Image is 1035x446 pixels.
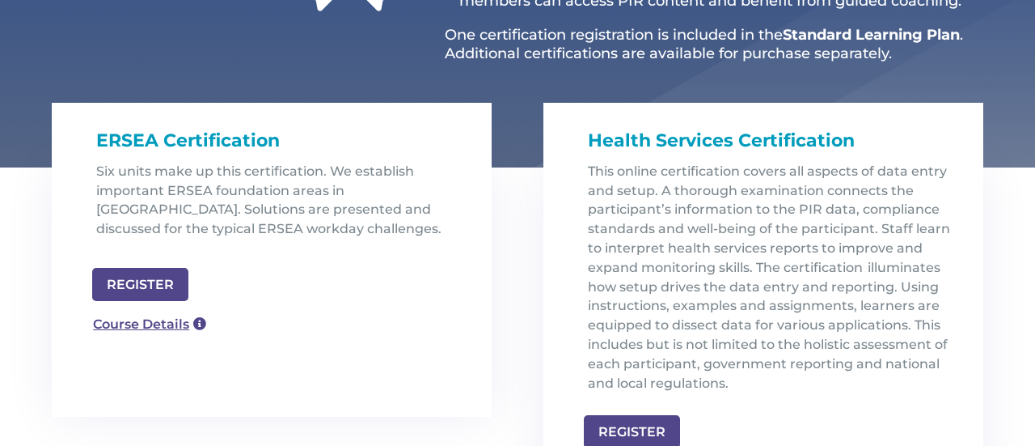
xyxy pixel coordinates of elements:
span: Health Services Certification [588,130,855,151]
span: One certification registration is included in the [445,26,783,44]
span: ERSEA Certification [96,130,280,151]
p: Six units make up this certification. We establish important ERSEA foundation areas in [GEOGRAPHI... [96,162,459,252]
span: This online certification covers all aspects of data entry and setup. A thorough examination conn... [588,164,950,391]
a: Course Details [84,309,215,339]
span: . Additional certifications are available for purchase separately. [445,26,963,62]
a: REGISTER [92,268,188,301]
strong: Standard Learning Plan [783,26,960,44]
